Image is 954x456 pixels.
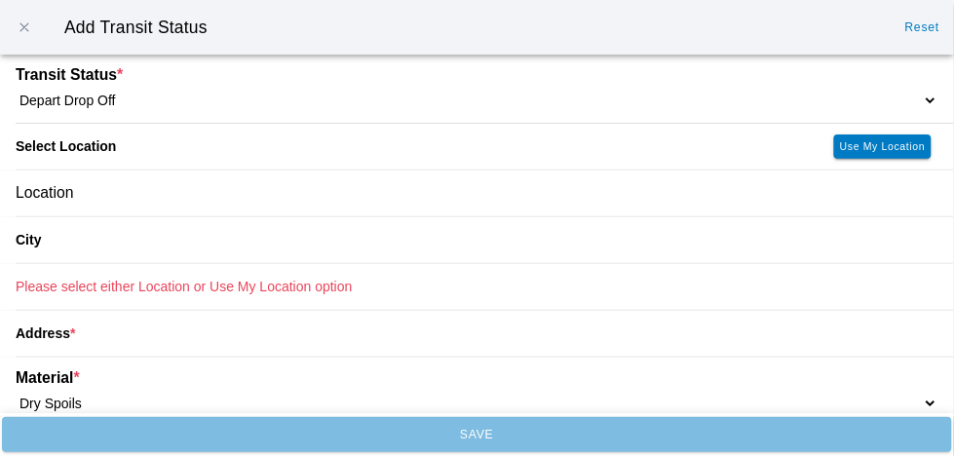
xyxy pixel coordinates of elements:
ion-label: Material [16,369,707,387]
ion-button: Use My Location [834,134,932,159]
span: Location [16,184,74,202]
label: Select Location [16,138,116,154]
ion-button: Reset [897,12,948,43]
ion-title: Add Transit Status [45,18,896,38]
ion-text: Please select either Location or Use My Location option [16,279,353,294]
ion-label: City [16,232,752,247]
ion-label: Address [16,325,75,341]
ion-label: Transit Status [16,66,707,84]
